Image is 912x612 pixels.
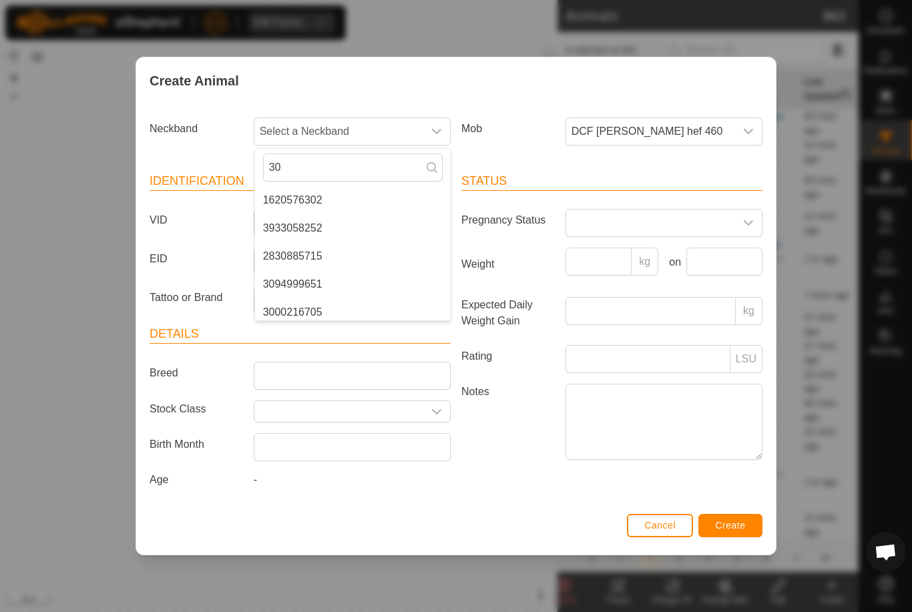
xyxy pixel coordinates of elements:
label: on [664,254,681,270]
li: 3000216705 [255,299,451,326]
label: Rating [456,345,560,368]
label: Age [144,472,248,488]
header: Status [461,172,762,191]
span: DCF Bev hef 460 [566,118,735,145]
button: Create [698,514,762,537]
li: 3094999651 [255,271,451,298]
li: 1620576302 [255,187,451,214]
span: 3000216705 [263,304,322,320]
label: Mob [456,117,560,140]
span: - [254,474,257,485]
span: 1620576302 [263,192,322,208]
header: Details [150,325,451,344]
label: Tattoo or Brand [144,286,248,309]
label: VID [144,209,248,232]
div: Open chat [866,532,906,572]
label: Notes [456,384,560,459]
label: Stock Class [144,400,248,417]
label: Weight [456,248,560,281]
li: 3933058252 [255,215,451,242]
li: 2830885715 [255,243,451,270]
label: Neckband [144,117,248,140]
label: EID [144,248,248,270]
p-inputgroup-addon: kg [736,297,762,325]
p-inputgroup-addon: LSU [730,345,762,373]
p-inputgroup-addon: kg [632,248,658,276]
span: Create Animal [150,71,239,91]
div: dropdown trigger [735,118,762,145]
label: Birth Month [144,433,248,456]
div: dropdown trigger [423,118,450,145]
label: Pregnancy Status [456,209,560,232]
span: 3933058252 [263,220,322,236]
label: Breed [144,362,248,384]
header: Identification [150,172,451,191]
span: 3094999651 [263,276,322,292]
label: Expected Daily Weight Gain [456,297,560,329]
span: Create [716,520,746,531]
span: Cancel [644,520,676,531]
div: dropdown trigger [735,210,762,236]
span: 2830885715 [263,248,322,264]
div: dropdown trigger [423,401,450,422]
span: Select a Neckband [254,118,423,145]
button: Cancel [627,514,693,537]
